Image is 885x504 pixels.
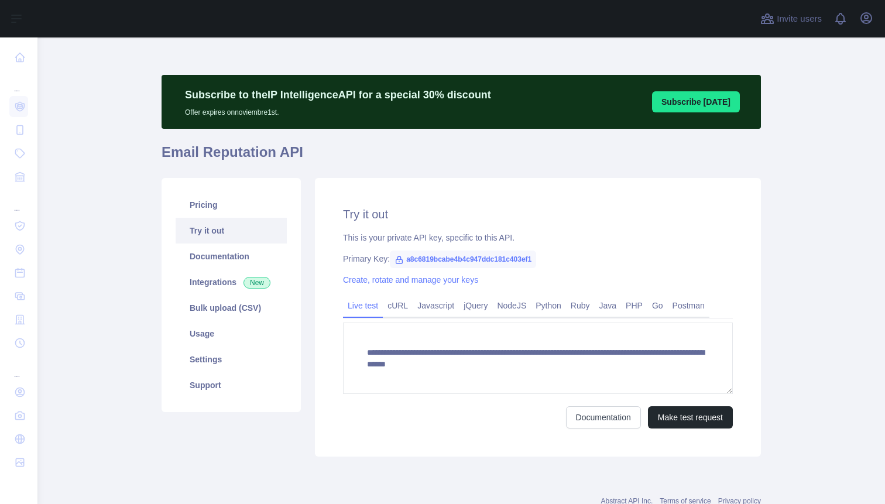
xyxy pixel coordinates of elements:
button: Invite users [758,9,824,28]
a: Javascript [413,296,459,315]
p: Offer expires on noviembre 1st. [185,103,491,117]
a: Integrations New [176,269,287,295]
a: cURL [383,296,413,315]
a: Postman [668,296,709,315]
a: Live test [343,296,383,315]
a: Create, rotate and manage your keys [343,275,478,284]
a: Bulk upload (CSV) [176,295,287,321]
a: Documentation [566,406,641,428]
a: NodeJS [492,296,531,315]
a: Usage [176,321,287,347]
a: Go [647,296,668,315]
a: Documentation [176,244,287,269]
button: Make test request [648,406,733,428]
span: Invite users [777,12,822,26]
a: Try it out [176,218,287,244]
div: ... [9,70,28,94]
button: Subscribe [DATE] [652,91,740,112]
div: ... [9,356,28,379]
h2: Try it out [343,206,733,222]
a: Settings [176,347,287,372]
a: Ruby [566,296,595,315]
h1: Email Reputation API [162,143,761,171]
div: This is your private API key, specific to this API. [343,232,733,244]
span: a8c6819bcabe4b4c947ddc181c403ef1 [390,251,536,268]
p: Subscribe to the IP Intelligence API for a special 30 % discount [185,87,491,103]
a: PHP [621,296,647,315]
a: Java [595,296,622,315]
a: Support [176,372,287,398]
a: jQuery [459,296,492,315]
div: Primary Key: [343,253,733,265]
span: New [243,277,270,289]
div: ... [9,190,28,213]
a: Pricing [176,192,287,218]
a: Python [531,296,566,315]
